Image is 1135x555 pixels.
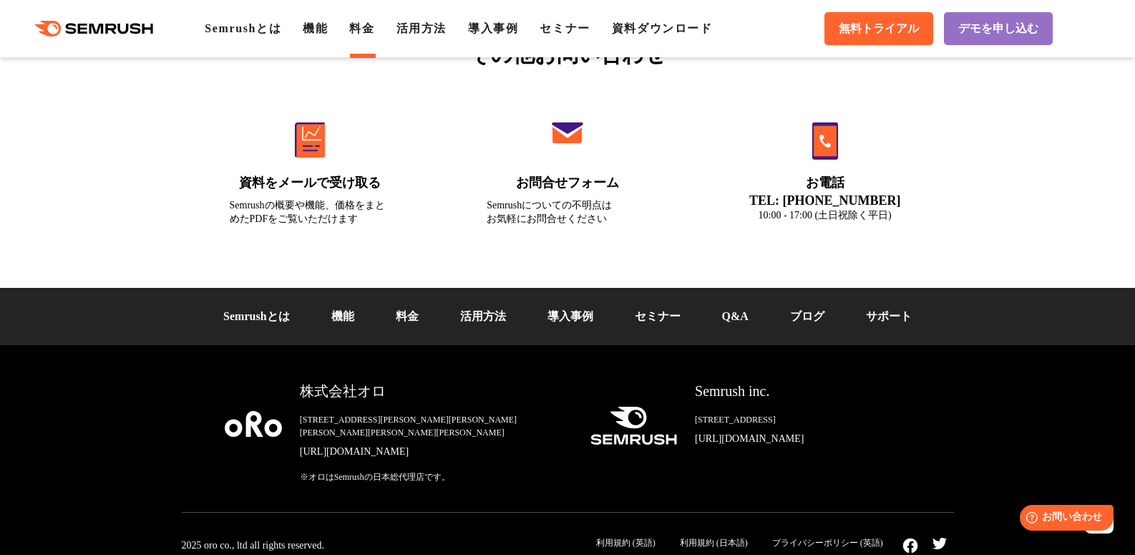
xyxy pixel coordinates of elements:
div: Semrush inc. [695,381,910,402]
a: 導入事例 [547,310,593,322]
a: 機能 [303,22,328,34]
a: デモを申し込む [944,12,1053,45]
iframe: Help widget launcher [1008,499,1119,539]
a: 利用規約 (英語) [596,538,656,548]
a: 無料トライアル [824,12,933,45]
img: oro company [225,411,282,437]
div: [STREET_ADDRESS][PERSON_NAME][PERSON_NAME][PERSON_NAME][PERSON_NAME][PERSON_NAME] [300,413,567,439]
img: facebook [902,538,918,554]
a: [URL][DOMAIN_NAME] [695,432,910,446]
a: Semrushとは [223,310,289,322]
a: 活用方法 [396,22,447,34]
a: セミナー [540,22,590,34]
div: 資料をメールで受け取る [230,174,391,192]
div: 10:00 - 17:00 (土日祝除く平日) [744,208,906,222]
a: 料金 [396,310,419,322]
a: 利用規約 (日本語) [680,538,748,548]
img: twitter [932,538,947,549]
span: 無料トライアル [839,21,919,37]
a: 料金 [349,22,374,34]
span: デモを申し込む [958,21,1038,37]
div: 2025 oro co., ltd all rights reserved. [182,539,324,552]
a: 活用方法 [460,310,506,322]
a: Q&A [722,310,749,322]
a: サポート [866,310,912,322]
a: お問合せフォーム Semrushについての不明点はお気軽にお問合せください [457,92,678,243]
a: 資料ダウンロード [612,22,713,34]
div: TEL: [PHONE_NUMBER] [744,193,906,208]
div: ※オロはSemrushの日本総代理店です。 [300,470,567,483]
a: ブログ [790,310,824,322]
div: 株式会社オロ [300,381,567,402]
a: [URL][DOMAIN_NAME] [300,445,567,459]
a: 導入事例 [468,22,518,34]
div: Semrushの概要や機能、価格をまとめたPDFをご覧いただけます [230,198,391,226]
div: お問合せフォーム [487,174,648,192]
a: 資料をメールで受け取る Semrushの概要や機能、価格をまとめたPDFをご覧いただけます [200,92,422,243]
a: Semrushとは [205,22,281,34]
div: Semrushについての不明点は お気軽にお問合せください [487,198,648,226]
a: セミナー [635,310,681,322]
a: 機能 [331,310,354,322]
div: [STREET_ADDRESS] [695,413,910,426]
div: お電話 [744,174,906,192]
a: プライバシーポリシー (英語) [772,538,883,548]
